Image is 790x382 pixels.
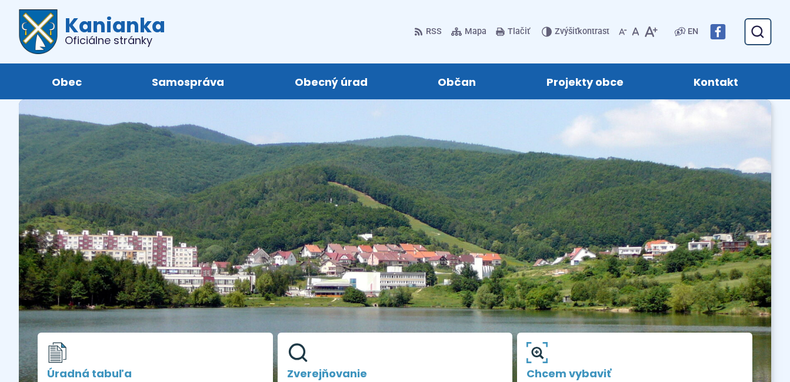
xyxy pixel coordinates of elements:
span: Obecný úrad [295,63,368,99]
span: Úradná tabuľa [47,368,264,380]
span: Oficiálne stránky [65,35,165,46]
a: Občan [415,63,500,99]
a: RSS [414,19,444,44]
span: Projekty obce [546,63,624,99]
img: Prejsť na domovskú stránku [19,9,58,54]
a: Kontakt [671,63,762,99]
span: Obec [52,63,82,99]
img: Prejsť na Facebook stránku [710,24,725,39]
button: Zmenšiť veľkosť písma [616,19,629,44]
button: Zvýšiťkontrast [542,19,612,44]
span: kontrast [555,27,609,37]
span: Samospráva [152,63,224,99]
a: Samospráva [129,63,248,99]
h1: Kanianka [58,15,165,46]
span: Mapa [465,25,486,39]
span: Kontakt [694,63,738,99]
a: Logo Kanianka, prejsť na domovskú stránku. [19,9,165,54]
span: Chcem vybaviť [526,368,743,380]
a: Mapa [449,19,489,44]
button: Zväčšiť veľkosť písma [642,19,660,44]
span: RSS [426,25,442,39]
span: Zvýšiť [555,26,578,36]
button: Nastaviť pôvodnú veľkosť písma [629,19,642,44]
a: Obec [28,63,105,99]
a: Projekty obce [523,63,647,99]
span: Zverejňovanie [287,368,504,380]
a: EN [685,25,701,39]
button: Tlačiť [494,19,532,44]
a: Obecný úrad [271,63,391,99]
span: Občan [438,63,476,99]
span: EN [688,25,698,39]
span: Tlačiť [508,27,530,37]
